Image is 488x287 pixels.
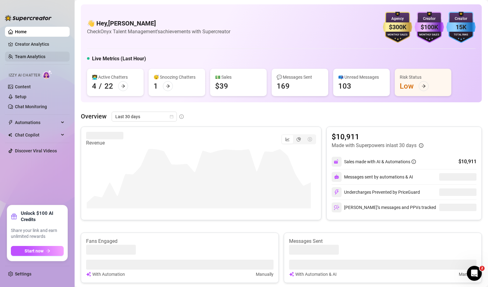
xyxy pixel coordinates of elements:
a: Discover Viral Videos [15,148,57,153]
div: 169 [277,81,290,91]
span: dollar-circle [308,137,312,141]
img: svg%3e [334,159,339,164]
article: Overview [81,112,107,121]
span: line-chart [285,137,290,141]
article: $10,911 [332,132,423,142]
article: With Automation [92,271,125,278]
iframe: Intercom live chat [467,266,482,281]
div: 103 [338,81,351,91]
article: Revenue [86,139,123,147]
span: Last 30 days [115,112,173,121]
span: info-circle [412,160,416,164]
div: $10,911 [458,158,476,165]
img: logo-BBDzfeDw.svg [5,15,52,21]
span: info-circle [179,114,184,119]
div: $300K [383,22,412,32]
img: AI Chatter [43,70,52,79]
span: arrow-right [46,249,50,253]
div: 1 [154,81,158,91]
span: calendar [170,115,173,118]
span: thunderbolt [8,120,13,125]
article: Fans Engaged [86,238,274,245]
div: [PERSON_NAME]’s messages and PPVs tracked [332,202,436,212]
div: 4 [92,81,96,91]
img: svg%3e [289,271,294,278]
div: 15K [446,22,476,32]
span: Chat Copilot [15,130,59,140]
span: pie-chart [297,137,301,141]
span: Start now [25,248,44,253]
div: Undercharges Prevented by PriceGuard [332,187,420,197]
img: purple-badge-B9DA21FR.svg [415,12,444,43]
img: svg%3e [334,205,339,210]
article: Manually [256,271,274,278]
div: 22 [104,81,113,91]
article: With Automation & AI [295,271,337,278]
span: Izzy AI Chatter [9,72,40,78]
article: Check Onyx Talent Management's achievements with Supercreator [87,28,230,35]
img: svg%3e [334,189,339,195]
img: gold-badge-CigiZidd.svg [383,12,412,43]
span: arrow-right [166,84,170,88]
div: 👩‍💻 Active Chatters [92,74,139,81]
span: gift [11,213,17,220]
div: Monthly Sales [415,33,444,37]
span: arrow-right [121,84,125,88]
div: Creator [446,16,476,22]
div: Agency [383,16,412,22]
a: Content [15,84,31,89]
div: Risk Status [400,74,446,81]
a: Settings [15,271,31,276]
article: Messages Sent [289,238,476,245]
div: Monthly Sales [383,33,412,37]
button: Start nowarrow-right [11,246,64,256]
div: 📪 Unread Messages [338,74,385,81]
div: $100K [415,22,444,32]
div: Messages sent by automations & AI [332,172,413,182]
div: 💵 Sales [215,74,262,81]
span: arrow-right [421,84,426,88]
a: Home [15,29,27,34]
h4: 👋 Hey, [PERSON_NAME] [87,19,230,28]
div: segmented control [281,134,316,144]
span: info-circle [419,143,423,148]
img: blue-badge-DgoSNQY1.svg [446,12,476,43]
a: Chat Monitoring [15,104,47,109]
h5: Live Metrics (Last Hour) [92,55,146,62]
a: Team Analytics [15,54,45,59]
a: Setup [15,94,26,99]
img: svg%3e [86,271,91,278]
article: Made with Superpowers in last 30 days [332,142,417,149]
span: Share your link and earn unlimited rewards [11,228,64,240]
div: 💬 Messages Sent [277,74,323,81]
div: Total Fans [446,33,476,37]
span: 2 [480,266,485,271]
div: 😴 Snoozing Chatters [154,74,200,81]
strong: Unlock $100 AI Credits [21,210,64,223]
a: Creator Analytics [15,39,65,49]
img: Chat Copilot [8,133,12,137]
div: Creator [415,16,444,22]
span: Automations [15,118,59,127]
div: $39 [215,81,228,91]
img: svg%3e [334,174,339,179]
div: Sales made with AI & Automations [344,158,416,165]
article: Manually [459,271,476,278]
